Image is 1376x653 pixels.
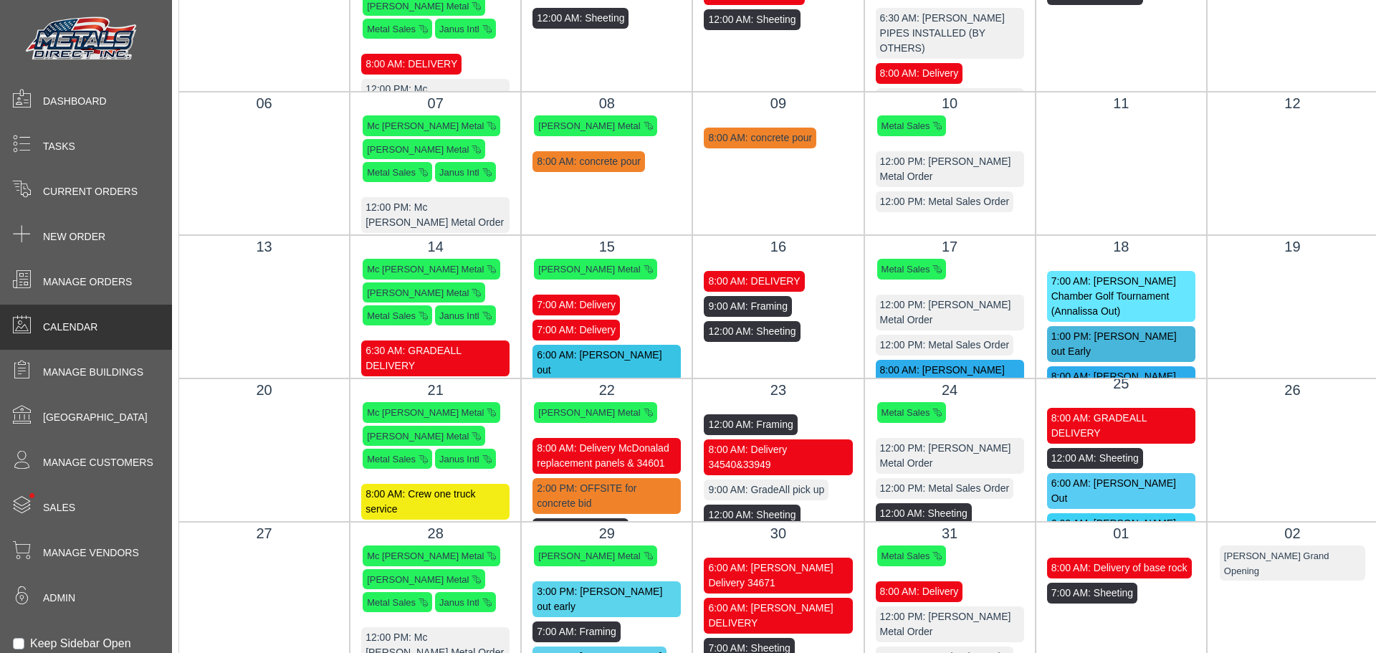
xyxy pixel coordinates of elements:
div: 6:00 AM: [PERSON_NAME] Out [1047,473,1195,509]
div: 8:00 AM: Crew one truck service [361,484,510,520]
div: 8:00 AM: DELIVERY [704,271,804,292]
div: 27 [190,523,338,544]
div: 09 [704,92,852,114]
div: 8:00 AM: concrete pour [532,151,645,172]
img: Metals Direct Inc Logo [21,13,143,66]
span: Tasks [43,139,75,154]
div: 12:00 AM: Sheeting [876,503,972,524]
div: 6:00 AM: [PERSON_NAME] out [532,345,681,381]
div: 13 [190,236,338,257]
div: 8:00 AM: Delivery [876,581,963,602]
div: 02 [1218,523,1367,544]
span: Janus Intl [439,454,479,464]
div: 3:00 PM: [PERSON_NAME] out early [532,581,681,617]
div: 16 [704,236,852,257]
div: 12:00 AM: Sheeting [704,505,800,525]
span: Metal Sales [881,407,930,418]
div: 12:00 PM: Metal Sales Order [876,478,1014,499]
span: Dashboard [43,94,107,109]
span: Metal Sales [367,24,416,34]
div: 08 [532,92,681,114]
span: Janus Intl [439,167,479,178]
div: 12:00 PM: Mc [PERSON_NAME] Metal Order [361,197,510,233]
span: [PERSON_NAME] Metal [538,407,640,418]
div: 8:00 AM: concrete pour [704,128,816,148]
span: Manage Vendors [43,545,139,561]
span: Manage Orders [43,275,132,290]
span: [GEOGRAPHIC_DATA] [43,410,148,425]
span: Janus Intl [439,24,479,34]
div: 8:00 AM: Delivery [876,63,963,84]
label: Keep Sidebar Open [30,635,131,652]
div: 15 [532,236,681,257]
div: 31 [876,523,1024,544]
div: 12:00 AM: Framing [704,414,797,435]
div: 8:00 AM: Delivery McDonalad replacement panels & 34601 [532,438,681,474]
div: 8:00 AM: [PERSON_NAME] OUT [1047,366,1195,402]
div: 6:00 AM: [PERSON_NAME] Delivery 34671 [704,558,852,594]
span: Metal Sales [367,310,416,321]
div: 14 [361,236,510,257]
div: 07 [361,92,510,114]
div: 7:00 AM: Sheeting [1047,583,1137,604]
span: Metal Sales [367,167,416,178]
span: New Order [43,229,105,244]
span: Sales [43,500,75,515]
div: 12:00 AM: Sheeting [532,518,629,539]
span: [PERSON_NAME] Metal [367,431,469,442]
span: Metal Sales [367,454,416,464]
span: Metal Sales [367,597,416,608]
div: 19 [1218,236,1367,257]
div: 12:00 PM: Metal Sales Order [876,335,1014,356]
div: 12:00 PM: [PERSON_NAME] Metal Order [876,151,1024,187]
div: 8:00 AM: Delivery 34540&33949 [704,439,852,475]
span: [PERSON_NAME] Grand Opening [1224,550,1329,576]
span: Mc [PERSON_NAME] Metal [367,550,484,561]
div: 12:00 AM: Sheeting [532,8,629,29]
span: Mc [PERSON_NAME] Metal [367,407,484,418]
div: 1:00 PM: [PERSON_NAME] out Early [1047,326,1195,362]
div: 24 [876,379,1024,401]
div: 06 [190,92,338,114]
div: 12 [1218,92,1367,114]
div: 2:00 PM: OFFSITE for concrete bid [532,478,681,514]
div: 6:30 AM: GRADEALL DELIVERY [361,340,510,376]
div: 28 [361,523,510,544]
div: 8:00 AM: Delivery of base rock [1047,558,1192,578]
span: Manage Buildings [43,365,143,380]
div: 11 [1047,92,1195,114]
div: 26 [1218,379,1367,401]
div: 21 [361,379,510,401]
div: 7:00 AM: [PERSON_NAME] Chamber Golf Tournament (Annalissa Out) [1047,271,1195,322]
div: 10 [876,92,1024,114]
div: 17 [876,236,1024,257]
div: 29 [532,523,681,544]
div: 01 [1047,523,1195,544]
span: Janus Intl [439,597,479,608]
span: Metal Sales [881,264,930,275]
span: Calendar [43,320,97,335]
span: [PERSON_NAME] Metal [367,1,469,11]
span: Manage Customers [43,455,153,470]
span: [PERSON_NAME] Metal [367,287,469,298]
div: 30 [704,523,852,544]
div: 6:00 AM: [PERSON_NAME] DELIVERY [704,598,852,634]
div: 8:00 AM: GRADEALL DELIVERY [1047,408,1195,444]
div: 8:00 AM: DELIVERY [361,54,462,75]
div: 6:30 AM: [PERSON_NAME] PIPES INSTALLED (BY OTHERS) [876,8,1024,59]
div: 12:00 PM: Mc [PERSON_NAME] Metal Order [361,79,510,115]
span: Janus Intl [439,310,479,321]
div: 12:00 PM: [PERSON_NAME] Metal Order [876,88,1024,124]
div: 22 [532,379,681,401]
div: 12:00 PM: Metal Sales Order [876,191,1014,212]
div: 20 [190,379,338,401]
div: 9:00 AM: Framing [704,296,792,317]
div: 7:00 AM: Delivery [532,295,620,315]
span: [PERSON_NAME] Metal [367,574,469,585]
div: 12:00 AM: Sheeting [1047,448,1143,469]
div: 12:00 AM: Sheeting [704,9,800,30]
div: 7:00 AM: Delivery [532,320,620,340]
div: 7:00 AM: Framing [532,621,621,642]
span: Metal Sales [881,550,930,561]
div: 6:00 AM: [PERSON_NAME] OUT [1047,513,1195,549]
